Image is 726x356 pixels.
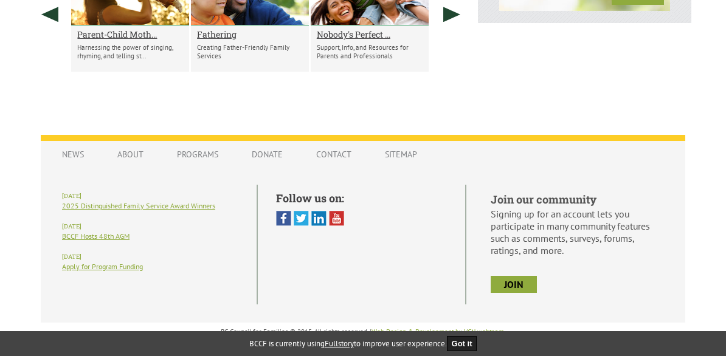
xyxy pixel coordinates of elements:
[311,211,327,226] img: Linked In
[447,336,477,351] button: Got it
[77,43,183,60] p: Harnessing the power of singing, rhyming, and telling st...
[240,143,295,166] a: Donate
[165,143,230,166] a: Programs
[329,211,344,226] img: You Tube
[62,192,238,200] h6: [DATE]
[491,276,537,293] a: join
[77,29,183,40] a: Parent-Child Moth...
[41,327,685,336] p: BC Council for Families © 2015, All rights reserved. | .
[304,143,364,166] a: Contact
[276,191,447,205] h5: Follow us on:
[325,338,354,349] a: Fullstory
[62,222,238,230] h6: [DATE]
[317,43,423,60] p: Support, Info, and Resources for Parents and Professionals
[197,29,303,40] a: Fathering
[317,29,423,40] a: Nobody's Perfect ...
[372,327,504,336] a: Web Design & Development by VCN webteam
[62,262,143,271] a: Apply for Program Funding
[50,143,96,166] a: News
[62,201,215,210] a: 2025 Distinguished Family Service Award Winners
[62,231,130,241] a: BCCF Hosts 48th AGM
[373,143,429,166] a: Sitemap
[276,211,291,226] img: Facebook
[491,192,664,207] h5: Join our community
[62,253,238,261] h6: [DATE]
[294,211,309,226] img: Twitter
[105,143,156,166] a: About
[491,208,664,256] p: Signing up for an account lets you participate in many community features such as comments, surve...
[197,43,303,60] p: Creating Father-Friendly Family Services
